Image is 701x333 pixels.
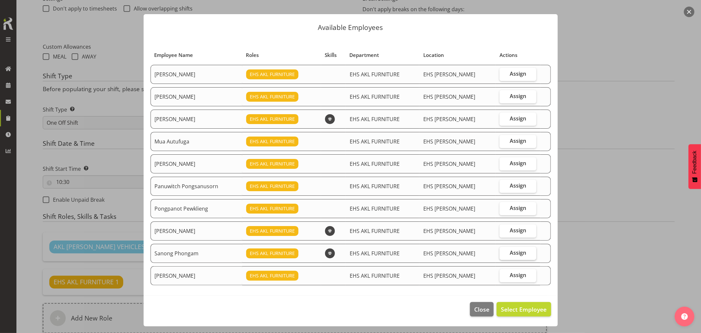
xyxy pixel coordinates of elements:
span: EHS AKL FURNITURE [250,227,295,235]
span: EHS AKL FURNITURE [250,138,295,145]
span: Assign [510,227,526,234]
td: [PERSON_NAME] [151,65,242,84]
span: Assign [510,93,526,99]
span: EHS [PERSON_NAME] [423,272,475,279]
span: EHS [PERSON_NAME] [423,183,475,190]
span: EHS AKL FURNITURE [250,272,295,279]
span: Select Employee [501,305,547,313]
span: EHS AKL FURNITURE [250,250,295,257]
span: EHS AKL FURNITURE [350,93,400,100]
button: Close [470,302,494,317]
td: [PERSON_NAME] [151,266,242,285]
td: Sanong Phongam [151,244,242,263]
span: Feedback [692,151,698,174]
button: Feedback - Show survey [689,144,701,189]
span: EHS [PERSON_NAME] [423,250,475,257]
span: EHS [PERSON_NAME] [423,93,475,100]
td: [PERSON_NAME] [151,154,242,173]
td: [PERSON_NAME] [151,221,242,241]
span: EHS AKL FURNITURE [350,250,400,257]
td: Pongpanot Pewklieng [151,199,242,218]
span: EHS [PERSON_NAME] [423,160,475,167]
span: EHS [PERSON_NAME] [423,115,475,123]
span: EHS AKL FURNITURE [350,205,400,212]
span: EHS [PERSON_NAME] [423,227,475,235]
span: EHS AKL FURNITURE [250,71,295,78]
span: Roles [246,51,259,59]
span: EHS AKL FURNITURE [350,227,400,235]
td: Mua Autufuga [151,132,242,151]
span: Skills [325,51,337,59]
span: EHS AKL FURNITURE [250,183,295,190]
span: EHS AKL FURNITURE [350,71,400,78]
span: Department [349,51,379,59]
span: EHS AKL FURNITURE [250,93,295,100]
span: EHS AKL FURNITURE [350,115,400,123]
button: Select Employee [497,302,551,317]
span: Employee Name [154,51,193,59]
span: EHS AKL FURNITURE [250,160,295,167]
span: Assign [510,272,526,278]
span: Location [423,51,444,59]
span: Close [474,305,489,314]
span: EHS AKL FURNITURE [350,138,400,145]
img: help-xxl-2.png [681,313,688,320]
span: EHS [PERSON_NAME] [423,138,475,145]
span: EHS AKL FURNITURE [250,205,295,212]
span: Assign [510,138,526,144]
td: [PERSON_NAME] [151,87,242,106]
span: Assign [510,182,526,189]
td: Panuwitch Pongsanusorn [151,177,242,196]
span: EHS AKL FURNITURE [250,115,295,123]
span: Assign [510,249,526,256]
span: Assign [510,70,526,77]
span: EHS AKL FURNITURE [350,272,400,279]
span: EHS [PERSON_NAME] [423,71,475,78]
span: EHS AKL FURNITURE [350,183,400,190]
td: [PERSON_NAME] [151,110,242,129]
span: Assign [510,115,526,122]
span: Assign [510,205,526,211]
span: EHS [PERSON_NAME] [423,205,475,212]
span: Actions [500,51,517,59]
span: EHS AKL FURNITURE [350,160,400,167]
p: Available Employees [150,24,551,31]
span: Assign [510,160,526,166]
